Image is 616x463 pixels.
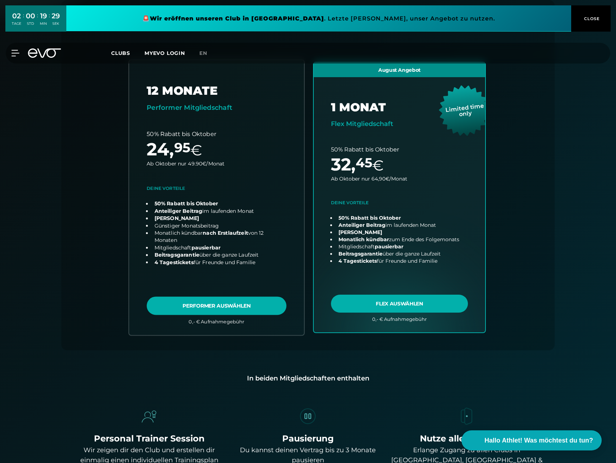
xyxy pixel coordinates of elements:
button: CLOSE [571,5,611,32]
img: evofitness [139,406,159,426]
div: 02 [12,11,21,21]
div: MIN [40,21,47,26]
div: In beiden Mitgliedschaften enthalten [73,373,543,383]
span: Hallo Athlet! Was möchtest du tun? [484,436,593,445]
a: Clubs [111,50,144,56]
div: Personal Trainer Session [73,432,226,445]
div: 19 [40,11,47,21]
div: SEK [52,21,60,26]
button: Hallo Athlet! Was möchtest du tun? [461,430,602,450]
img: evofitness [298,406,318,426]
a: choose plan [314,62,485,332]
div: 00 [26,11,35,21]
div: Pausierung [232,432,385,445]
a: en [199,49,216,57]
div: Nutze alle EVO Clubs [390,432,543,445]
div: TAGE [12,21,21,26]
div: 29 [52,11,60,21]
a: choose plan [129,60,304,335]
div: STD [26,21,35,26]
img: evofitness [457,406,477,426]
a: MYEVO LOGIN [144,50,185,56]
span: CLOSE [582,15,600,22]
div: : [23,11,24,31]
span: en [199,50,207,56]
span: Clubs [111,50,130,56]
div: : [49,11,50,31]
div: : [37,11,38,31]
